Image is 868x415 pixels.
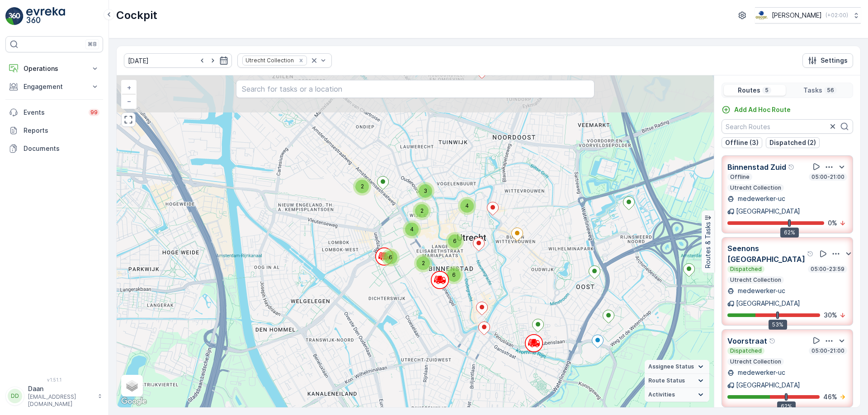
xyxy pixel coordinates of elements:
[810,266,845,273] p: 05:00-23:59
[755,7,861,23] button: [PERSON_NAME](+02:00)
[648,377,685,384] span: Route Status
[5,7,24,25] img: logo
[823,392,837,401] p: 46 %
[127,97,132,105] span: −
[458,197,476,215] div: 4
[727,162,786,173] p: Binnenstad Zuid
[727,336,767,346] p: Voorstraat
[420,207,424,214] span: 2
[807,250,814,257] div: Help Tooltip Icon
[824,311,837,320] p: 30 %
[122,81,136,94] a: Zoom In
[826,87,835,94] p: 56
[5,140,103,158] a: Documents
[5,60,103,78] button: Operations
[788,163,795,171] div: Help Tooltip Icon
[446,232,464,250] div: 6
[736,368,785,377] p: medewerker-uc
[729,358,782,365] p: Utrecht Collection
[722,105,791,114] a: Add Ad Hoc Route
[119,396,149,407] a: Open this area in Google Maps (opens a new window)
[122,94,136,108] a: Zoom Out
[445,266,463,284] div: 6
[5,377,103,382] span: v 1.51.1
[826,12,848,19] p: ( +02:00 )
[24,64,85,73] p: Operations
[764,87,769,94] p: 5
[361,183,364,190] span: 2
[452,271,456,278] span: 6
[777,401,796,411] div: 62%
[24,108,83,117] p: Events
[729,276,782,284] p: Utrecht Collection
[28,393,93,408] p: [EMAIL_ADDRESS][DOMAIN_NAME]
[648,363,694,370] span: Assignee Status
[703,222,712,268] p: Routes & Tasks
[414,254,432,272] div: 2
[243,56,295,65] div: Utrecht Collection
[453,238,457,244] span: 6
[389,254,392,261] span: 6
[5,121,103,140] a: Reports
[766,137,820,148] button: Dispatched (2)
[24,126,99,135] p: Reports
[729,347,763,354] p: Dispatched
[828,219,837,228] p: 0 %
[353,177,371,196] div: 2
[802,53,853,68] button: Settings
[465,202,469,209] span: 4
[821,56,848,65] p: Settings
[811,347,845,354] p: 05:00-21:00
[803,86,822,95] p: Tasks
[736,381,800,390] p: [GEOGRAPHIC_DATA]
[236,80,594,98] input: Search for tasks or a location
[769,138,816,147] p: Dispatched (2)
[734,105,791,114] p: Add Ad Hoc Route
[645,388,709,402] summary: Activities
[119,396,149,407] img: Google
[124,53,232,68] input: dd/mm/yyyy
[24,144,99,153] p: Documents
[780,228,799,238] div: 62%
[645,374,709,388] summary: Route Status
[5,103,103,121] a: Events99
[725,138,759,147] p: Offline (3)
[26,7,65,25] img: logo_light-DOdMpM7g.png
[422,260,425,266] span: 2
[5,384,103,408] button: DDDaan[EMAIL_ADDRESS][DOMAIN_NAME]
[5,78,103,96] button: Engagement
[722,119,853,134] input: Search Routes
[416,182,434,200] div: 3
[736,194,785,203] p: medewerker-uc
[296,57,306,64] div: Remove Utrecht Collection
[127,84,131,91] span: +
[755,10,768,20] img: basis-logo_rgb2x.png
[729,266,763,273] p: Dispatched
[736,207,800,216] p: [GEOGRAPHIC_DATA]
[90,109,98,116] p: 99
[24,82,85,91] p: Engagement
[736,299,800,308] p: [GEOGRAPHIC_DATA]
[738,86,760,95] p: Routes
[403,220,421,238] div: 4
[648,391,675,398] span: Activities
[645,360,709,374] summary: Assignee Status
[729,173,750,181] p: Offline
[28,384,93,393] p: Daan
[116,8,157,23] p: Cockpit
[122,376,142,396] a: Layers
[769,337,776,345] div: Help Tooltip Icon
[769,320,787,330] div: 53%
[410,226,414,233] span: 4
[727,243,805,265] p: Seenons [GEOGRAPHIC_DATA]
[413,202,431,220] div: 2
[736,286,785,295] p: medewerker-uc
[8,389,22,403] div: DD
[729,184,782,191] p: Utrecht Collection
[382,248,400,266] div: 6
[424,187,427,194] span: 3
[772,11,822,20] p: [PERSON_NAME]
[811,173,845,181] p: 05:00-21:00
[88,41,97,48] p: ⌘B
[722,137,762,148] button: Offline (3)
